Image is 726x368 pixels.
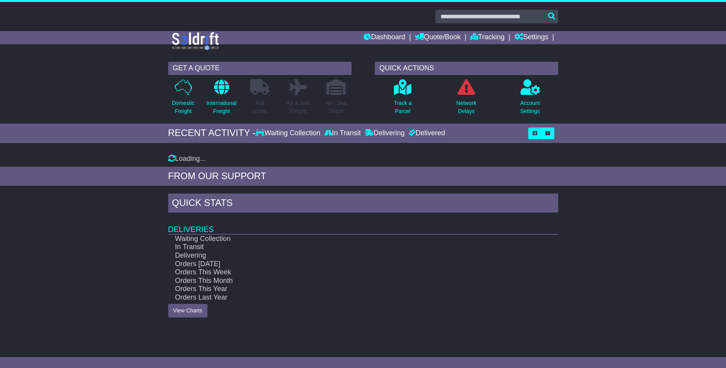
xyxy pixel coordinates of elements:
td: Waiting Collection [168,234,520,243]
a: View Charts [168,304,207,317]
td: Orders Last Year [168,293,520,302]
p: Account Settings [520,99,540,115]
p: Network Delays [456,99,476,115]
p: Air / Sea Depot [326,99,347,115]
p: Air & Sea Freight [287,99,310,115]
a: Dashboard [364,31,405,44]
a: AccountSettings [520,79,540,120]
td: Orders This Month [168,277,520,285]
a: DomesticFreight [171,79,195,120]
p: Domestic Freight [172,99,194,115]
td: Orders [DATE] [168,260,520,269]
div: Loading... [168,155,558,163]
div: Delivered [407,129,445,138]
p: International Freight [207,99,237,115]
div: FROM OUR SUPPORT [168,171,558,182]
p: Full Loads [250,99,270,115]
div: GET A QUOTE [168,62,352,75]
div: Delivering [363,129,407,138]
td: In Transit [168,243,520,251]
a: Quote/Book [415,31,461,44]
td: Delivering [168,251,520,260]
td: Deliveries [168,215,558,234]
div: Waiting Collection [256,129,322,138]
a: NetworkDelays [456,79,477,120]
div: In Transit [322,129,363,138]
a: Tracking [470,31,505,44]
td: Orders This Week [168,268,520,277]
div: RECENT ACTIVITY - [168,127,256,139]
td: Orders This Year [168,285,520,293]
a: InternationalFreight [206,79,237,120]
a: Settings [514,31,548,44]
a: Track aParcel [393,79,412,120]
p: Track a Parcel [393,99,411,115]
div: QUICK ACTIONS [375,62,558,75]
div: Quick Stats [168,194,558,215]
